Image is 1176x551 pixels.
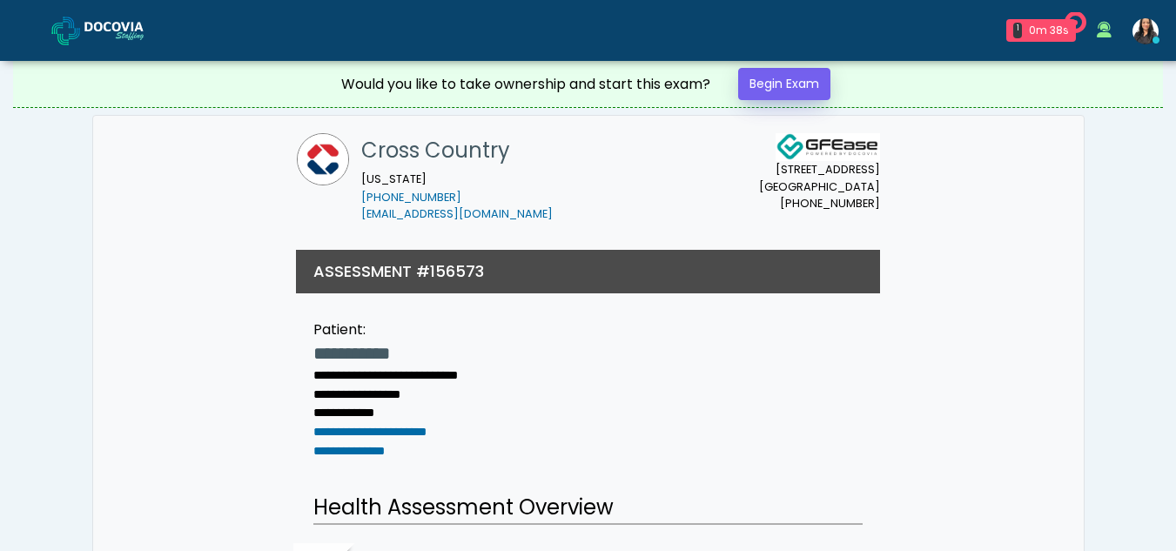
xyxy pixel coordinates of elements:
div: Patient: [313,319,502,340]
a: Docovia [51,2,171,58]
h2: Health Assessment Overview [313,492,863,525]
div: 1 [1013,23,1022,38]
div: 0m 38s [1029,23,1069,38]
a: Begin Exam [738,68,830,100]
a: [PHONE_NUMBER] [361,190,461,205]
small: [STREET_ADDRESS] [GEOGRAPHIC_DATA] [PHONE_NUMBER] [759,161,880,212]
h3: ASSESSMENT #156573 [313,260,484,282]
a: 1 0m 38s [996,12,1086,49]
img: Viral Patel [1132,18,1159,44]
div: Would you like to take ownership and start this exam? [341,74,710,95]
img: Docovia [84,22,171,39]
a: [EMAIL_ADDRESS][DOMAIN_NAME] [361,206,553,221]
button: Open LiveChat chat widget [14,7,66,59]
h1: Cross Country [361,133,553,168]
img: Docovia [51,17,80,45]
img: Cross Country [297,133,349,185]
img: Docovia Staffing Logo [776,133,880,161]
small: [US_STATE] [361,171,553,222]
